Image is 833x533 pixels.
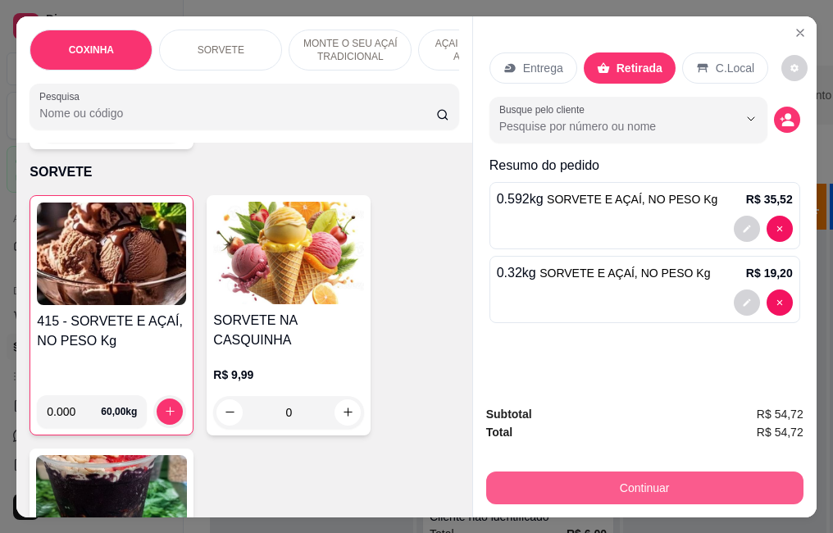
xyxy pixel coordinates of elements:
p: MONTE O SEU AÇAÍ TRADICIONAL [303,37,398,63]
label: Busque pelo cliente [499,102,590,116]
button: decrease-product-quantity [767,216,793,242]
p: 0.32 kg [497,263,711,283]
button: decrease-product-quantity [767,289,793,316]
button: decrease-product-quantity [774,107,800,133]
p: 0.592 kg [497,189,718,209]
button: decrease-product-quantity [734,216,760,242]
input: Pesquisa [39,105,436,121]
h4: SORVETE NA CASQUINHA [213,311,364,350]
p: Entrega [523,60,563,76]
button: increase-product-quantity [335,399,361,426]
input: 0.00 [47,395,101,428]
p: SORVETE [30,162,458,182]
p: AÇAI PREMIUM OU AÇAI ZERO [432,37,527,63]
strong: Total [486,426,512,439]
span: SORVETE E AÇAÍ, NO PESO Kg [547,193,717,206]
label: Pesquisa [39,89,85,103]
span: R$ 54,72 [757,405,803,423]
p: Retirada [617,60,662,76]
button: decrease-product-quantity [216,399,243,426]
button: decrease-product-quantity [781,55,808,81]
span: SORVETE E AÇAÍ, NO PESO Kg [539,266,710,280]
p: R$ 9,99 [213,367,364,383]
p: Resumo do pedido [489,156,800,175]
img: product-image [37,203,186,305]
strong: Subtotal [486,408,532,421]
p: COXINHA [69,43,114,57]
span: R$ 54,72 [757,423,803,441]
p: SORVETE [198,43,244,57]
p: R$ 19,20 [746,265,793,281]
h4: 415 - SORVETE E AÇAÍ, NO PESO Kg [37,312,186,351]
p: R$ 35,52 [746,191,793,207]
button: increase-product-quantity [157,399,183,425]
input: Busque pelo cliente [499,118,712,134]
button: Show suggestions [738,106,764,132]
button: Close [787,20,813,46]
button: Continuar [486,471,803,504]
img: product-image [213,202,364,304]
p: C.Local [716,60,754,76]
button: decrease-product-quantity [734,289,760,316]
